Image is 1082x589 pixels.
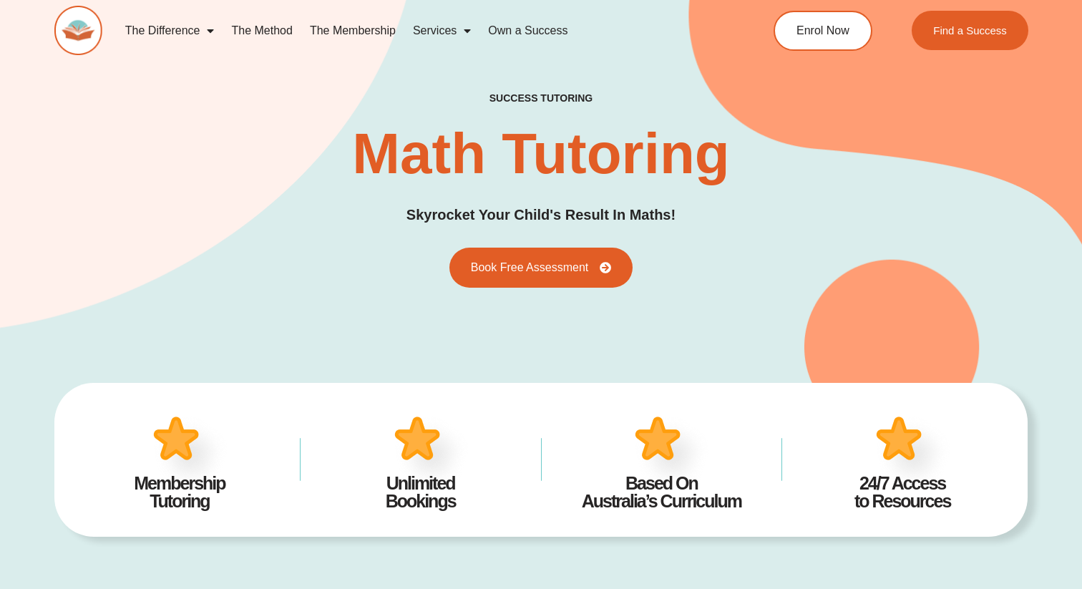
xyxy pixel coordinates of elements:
a: Book Free Assessment [449,248,633,288]
a: Own a Success [479,14,576,47]
a: The Method [223,14,301,47]
a: The Membership [301,14,404,47]
h3: Skyrocket Your Child's Result In Maths! [406,204,676,226]
h4: success tutoring [489,92,593,104]
a: The Difference [117,14,223,47]
h4: Unlimited Bookings [322,474,520,510]
h2: Math Tutoring [352,125,729,182]
h4: Membership Tutoring [81,474,278,510]
span: Find a Success [933,25,1007,36]
span: Enrol Now [796,25,849,36]
nav: Menu [117,14,718,47]
a: Enrol Now [774,11,872,51]
a: Find a Success [912,11,1028,50]
h4: Based On Australia’s Curriculum [562,474,760,510]
h4: 24/7 Access to Resources [804,474,1001,510]
span: Book Free Assessment [471,262,589,273]
a: Services [404,14,479,47]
